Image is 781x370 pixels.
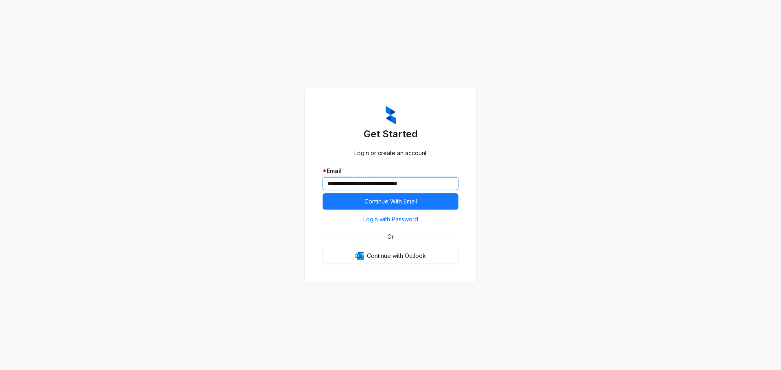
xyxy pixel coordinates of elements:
div: Login or create an account [323,149,458,158]
h3: Get Started [323,128,458,141]
button: Login with Password [323,213,458,226]
span: Continue with Outlook [367,251,426,260]
button: OutlookContinue with Outlook [323,248,458,264]
span: Or [382,232,399,241]
div: Email [323,167,458,175]
img: Outlook [356,252,364,260]
span: Login with Password [363,215,418,224]
img: ZumaIcon [386,106,396,125]
span: Continue With Email [364,197,417,206]
button: Continue With Email [323,193,458,210]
